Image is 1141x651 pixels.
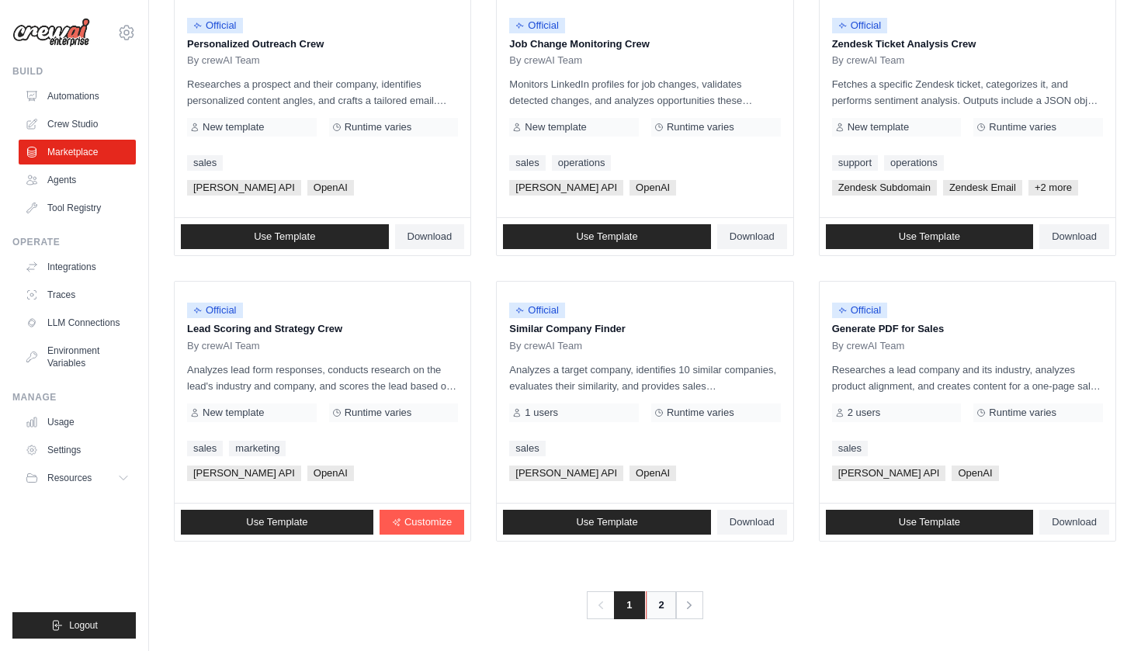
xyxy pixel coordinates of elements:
span: +2 more [1028,180,1078,196]
span: Download [407,230,453,243]
a: Agents [19,168,136,192]
span: New template [848,121,909,133]
a: Marketplace [19,140,136,164]
span: Runtime varies [345,121,412,133]
a: Use Template [503,224,711,249]
span: By crewAI Team [832,340,905,352]
span: Use Template [899,230,960,243]
span: By crewAI Team [509,54,582,67]
span: [PERSON_NAME] API [509,180,623,196]
span: [PERSON_NAME] API [187,466,301,481]
span: Use Template [899,516,960,528]
p: Lead Scoring and Strategy Crew [187,321,458,337]
span: New template [203,407,264,419]
button: Logout [12,612,136,639]
a: operations [884,155,944,171]
a: marketing [229,441,286,456]
p: Zendesk Ticket Analysis Crew [832,36,1103,52]
a: Crew Studio [19,112,136,137]
span: Download [730,230,775,243]
a: sales [509,441,545,456]
span: Runtime varies [345,407,412,419]
span: OpenAI [629,180,676,196]
span: OpenAI [952,466,998,481]
a: sales [509,155,545,171]
span: [PERSON_NAME] API [832,466,946,481]
span: Official [832,303,888,318]
p: Personalized Outreach Crew [187,36,458,52]
span: [PERSON_NAME] API [187,180,301,196]
a: Download [717,224,787,249]
span: 1 users [525,407,558,419]
a: Environment Variables [19,338,136,376]
span: Runtime varies [667,121,734,133]
a: sales [187,441,223,456]
span: 1 [614,591,644,619]
p: Analyzes a target company, identifies 10 similar companies, evaluates their similarity, and provi... [509,362,780,394]
a: Automations [19,84,136,109]
span: [PERSON_NAME] API [509,466,623,481]
p: Similar Company Finder [509,321,780,337]
a: Tool Registry [19,196,136,220]
a: Customize [380,510,464,535]
span: Official [509,18,565,33]
a: Use Template [181,224,389,249]
span: Zendesk Subdomain [832,180,937,196]
span: OpenAI [629,466,676,481]
a: Download [1039,510,1109,535]
span: Use Template [246,516,307,528]
span: New template [203,121,264,133]
span: Official [509,303,565,318]
span: Runtime varies [989,121,1056,133]
a: sales [187,155,223,171]
span: New template [525,121,586,133]
a: Download [395,224,465,249]
span: Download [1052,516,1097,528]
span: By crewAI Team [509,340,582,352]
span: Zendesk Email [943,180,1022,196]
p: Generate PDF for Sales [832,321,1103,337]
span: Runtime varies [667,407,734,419]
span: By crewAI Team [187,340,260,352]
span: OpenAI [307,466,354,481]
span: By crewAI Team [832,54,905,67]
a: operations [552,155,612,171]
span: Use Template [254,230,315,243]
span: 2 users [848,407,881,419]
a: Use Template [181,510,373,535]
div: Operate [12,236,136,248]
span: By crewAI Team [187,54,260,67]
a: Use Template [826,224,1034,249]
span: Use Template [576,516,637,528]
span: Official [187,18,243,33]
a: 2 [646,591,677,619]
span: Download [730,516,775,528]
span: Official [187,303,243,318]
a: Settings [19,438,136,462]
span: Logout [69,619,98,632]
a: Use Template [826,510,1034,535]
p: Researches a prospect and their company, identifies personalized content angles, and crafts a tai... [187,76,458,109]
a: Download [1039,224,1109,249]
a: Use Template [503,510,711,535]
span: Customize [404,516,452,528]
span: OpenAI [307,180,354,196]
a: support [832,155,878,171]
p: Job Change Monitoring Crew [509,36,780,52]
p: Fetches a specific Zendesk ticket, categorizes it, and performs sentiment analysis. Outputs inclu... [832,76,1103,109]
div: Build [12,65,136,78]
a: Usage [19,410,136,435]
button: Resources [19,466,136,490]
a: sales [832,441,868,456]
span: Download [1052,230,1097,243]
span: Official [832,18,888,33]
a: Download [717,510,787,535]
div: Manage [12,391,136,403]
img: Logo [12,18,90,47]
nav: Pagination [587,591,702,619]
p: Researches a lead company and its industry, analyzes product alignment, and creates content for a... [832,362,1103,394]
a: Traces [19,282,136,307]
a: Integrations [19,255,136,279]
a: LLM Connections [19,310,136,335]
p: Analyzes lead form responses, conducts research on the lead's industry and company, and scores th... [187,362,458,394]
